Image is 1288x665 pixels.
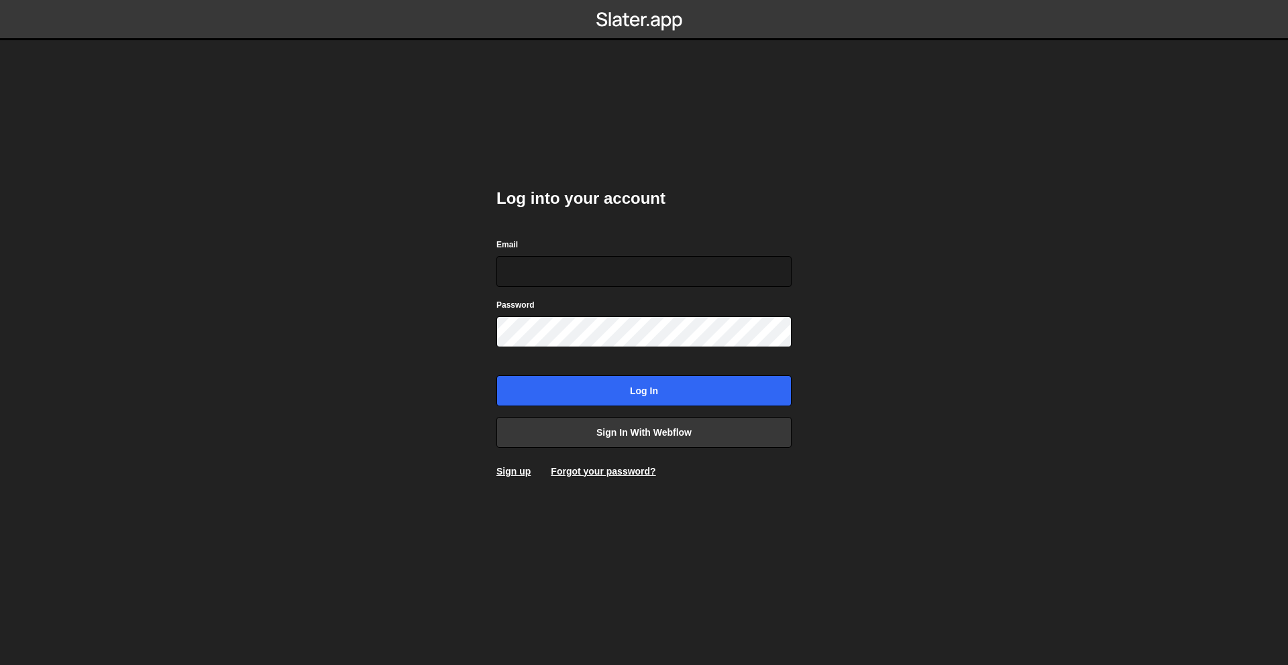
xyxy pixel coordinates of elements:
[496,466,531,477] a: Sign up
[496,238,518,251] label: Email
[496,188,792,209] h2: Log into your account
[496,417,792,448] a: Sign in with Webflow
[551,466,655,477] a: Forgot your password?
[496,298,535,312] label: Password
[496,375,792,406] input: Log in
